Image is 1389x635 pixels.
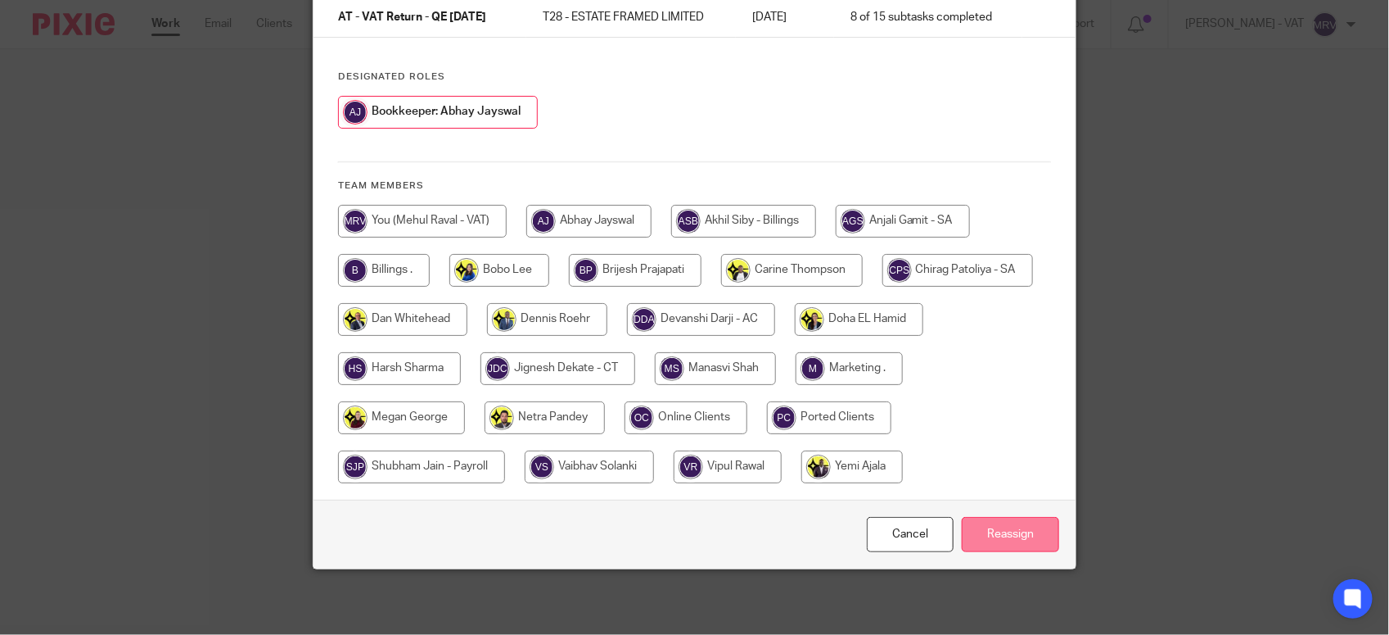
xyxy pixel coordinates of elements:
[867,517,954,552] a: Close this dialog window
[338,70,1051,84] h4: Designated Roles
[962,517,1059,552] input: Reassign
[752,9,818,25] p: [DATE]
[543,9,719,25] p: T28 - ESTATE FRAMED LIMITED
[338,12,486,24] span: AT - VAT Return - QE [DATE]
[338,179,1051,193] h4: Team members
